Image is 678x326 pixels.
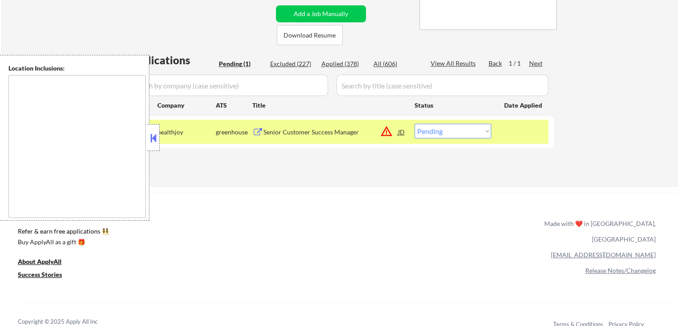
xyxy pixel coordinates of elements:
button: warning_amber [380,125,393,138]
a: Buy ApplyAll as a gift 🎁 [18,238,107,249]
div: Applied (378) [321,59,366,68]
a: Refer & earn free applications 👯‍♀️ [18,228,358,238]
div: JD [397,124,406,140]
div: 1 / 1 [509,59,529,68]
a: Success Stories [18,270,74,281]
a: [EMAIL_ADDRESS][DOMAIN_NAME] [551,251,656,259]
input: Search by title (case sensitive) [337,75,548,96]
div: ATS [216,101,252,110]
u: About ApplyAll [18,258,62,265]
input: Search by company (case sensitive) [127,75,328,96]
div: Buy ApplyAll as a gift 🎁 [18,239,107,245]
div: Company [157,101,216,110]
div: Back [489,59,503,68]
div: greenhouse [216,128,252,137]
div: Date Applied [504,101,543,110]
div: Next [529,59,543,68]
div: Status [415,97,491,113]
div: View All Results [431,59,478,68]
a: Release Notes/Changelog [585,267,656,274]
div: Title [252,101,406,110]
div: Pending (1) [219,59,263,68]
div: All (606) [374,59,418,68]
u: Success Stories [18,271,62,278]
div: Location Inclusions: [8,64,146,73]
div: healthjoy [157,128,216,137]
a: About ApplyAll [18,257,74,268]
div: Made with ❤️ in [GEOGRAPHIC_DATA], [GEOGRAPHIC_DATA] [541,216,656,247]
button: Add a Job Manually [276,5,366,22]
div: Applications [127,55,216,66]
div: Senior Customer Success Manager [263,128,398,137]
div: Excluded (227) [270,59,315,68]
button: Download Resume [277,25,343,45]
